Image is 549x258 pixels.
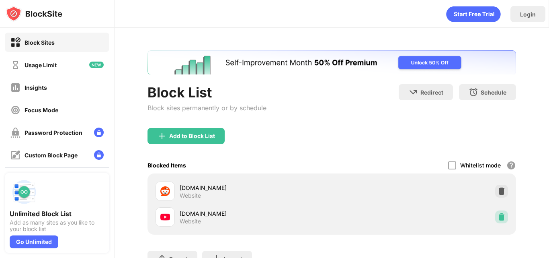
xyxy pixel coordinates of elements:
[180,218,201,225] div: Website
[94,128,104,137] img: lock-menu.svg
[180,209,332,218] div: [DOMAIN_NAME]
[10,60,20,70] img: time-usage-off.svg
[10,178,39,206] img: push-block-list.svg
[10,37,20,47] img: block-on.svg
[10,105,20,115] img: focus-off.svg
[25,39,55,46] div: Block Sites
[25,152,78,159] div: Custom Block Page
[10,210,104,218] div: Unlimited Block List
[420,89,443,96] div: Redirect
[147,84,266,101] div: Block List
[25,107,58,114] div: Focus Mode
[147,162,186,169] div: Blocked Items
[147,50,516,74] iframe: Banner
[10,150,20,160] img: customize-block-page-off.svg
[10,219,104,232] div: Add as many sites as you like to your block list
[6,6,62,22] img: logo-blocksite.svg
[25,84,47,91] div: Insights
[25,129,82,136] div: Password Protection
[481,89,506,96] div: Schedule
[10,83,20,93] img: insights-off.svg
[147,104,266,112] div: Block sites permanently or by schedule
[460,162,501,169] div: Whitelist mode
[180,184,332,192] div: [DOMAIN_NAME]
[520,11,536,18] div: Login
[94,150,104,160] img: lock-menu.svg
[89,62,104,68] img: new-icon.svg
[446,6,501,22] div: animation
[10,235,58,248] div: Go Unlimited
[160,186,170,196] img: favicons
[25,62,57,68] div: Usage Limit
[180,192,201,199] div: Website
[10,128,20,138] img: password-protection-off.svg
[160,212,170,222] img: favicons
[169,133,215,139] div: Add to Block List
